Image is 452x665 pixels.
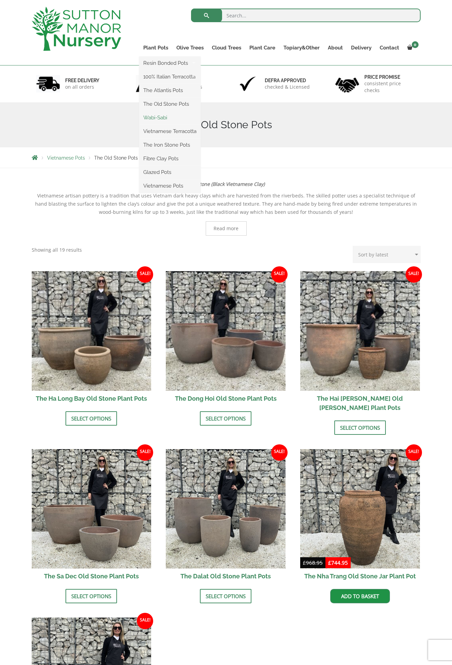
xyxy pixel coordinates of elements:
a: Topiary&Other [279,43,324,53]
a: Cloud Trees [208,43,245,53]
a: Select options for “The Dalat Old Stone Plant Pots” [200,589,251,603]
img: 1.jpg [36,75,60,92]
input: Search... [191,9,421,22]
img: The Ha Long Bay Old Stone Plant Pots [32,271,151,391]
a: Select options for “The Sa Dec Old Stone Plant Pots” [65,589,117,603]
a: Vietnamese Pots [139,181,201,191]
a: Select options for “The Hai Phong Old Stone Plant Pots” [334,420,386,435]
span: 0 [412,41,419,48]
a: Sale! The Dalat Old Stone Plant Pots [166,449,286,584]
h6: Defra approved [265,77,310,84]
span: Sale! [271,266,288,283]
a: The Old Stone Pots [139,99,201,109]
p: on all orders [65,84,99,90]
img: The Sa Dec Old Stone Plant Pots [32,449,151,569]
a: Select options for “The Dong Hoi Old Stone Plant Pots” [200,411,251,426]
a: Olive Trees [172,43,208,53]
h2: The Hai [PERSON_NAME] Old [PERSON_NAME] Plant Pots [300,391,420,415]
h2: The Dalat Old Stone Plant Pots [166,568,286,584]
img: 2.jpg [136,75,160,92]
bdi: 744.95 [328,559,348,566]
img: 4.jpg [335,73,359,94]
span: Sale! [271,444,288,461]
span: Sale! [406,444,422,461]
h1: The Old Stone Pots [32,119,421,131]
span: Sale! [137,266,153,283]
img: The Dong Hoi Old Stone Plant Pots [166,271,286,391]
h2: The Ha Long Bay Old Stone Plant Pots [32,391,151,406]
a: Delivery [347,43,376,53]
span: £ [303,559,306,566]
p: consistent price checks [364,80,416,94]
img: 3.jpg [236,75,260,92]
img: logo [32,7,121,51]
a: Sale! The Hai [PERSON_NAME] Old [PERSON_NAME] Plant Pots [300,271,420,415]
h2: The Sa Dec Old Stone Plant Pots [32,568,151,584]
span: Sale! [137,444,153,461]
p: Vietnamese artisan pottery is a tradition that uses Vietnam dark heavy clays which are harvested ... [32,192,421,216]
a: About [324,43,347,53]
a: Plant Care [245,43,279,53]
a: Sale! The Dong Hoi Old Stone Plant Pots [166,271,286,406]
h6: FREE DELIVERY [65,77,99,84]
a: Vietnamese Terracotta [139,126,201,136]
p: checked & Licensed [265,84,310,90]
a: Select options for “The Ha Long Bay Old Stone Plant Pots” [65,411,117,426]
a: The Iron Stone Pots [139,140,201,150]
a: Wabi-Sabi [139,113,201,123]
img: The Nha Trang Old Stone Jar Plant Pot [300,449,420,569]
select: Shop order [353,246,421,263]
img: The Dalat Old Stone Plant Pots [166,449,286,569]
a: Sale! The Ha Long Bay Old Stone Plant Pots [32,271,151,406]
a: Plant Pots [139,43,172,53]
strong: Old Stone (Black Vietnamese Clay) [187,181,265,187]
h2: The Dong Hoi Old Stone Plant Pots [166,391,286,406]
span: Sale! [406,266,422,283]
bdi: 968.95 [303,559,323,566]
a: Contact [376,43,403,53]
a: Sale! The Nha Trang Old Stone Jar Plant Pot [300,449,420,584]
img: The Hai Phong Old Stone Plant Pots [300,271,420,391]
a: Sale! The Sa Dec Old Stone Plant Pots [32,449,151,584]
a: 0 [403,43,421,53]
a: The Atlantis Pots [139,85,201,95]
nav: Breadcrumbs [32,155,421,160]
a: 100% Italian Terracotta [139,72,201,82]
span: £ [328,559,331,566]
a: Glazed Pots [139,167,201,177]
a: Add to basket: “The Nha Trang Old Stone Jar Plant Pot” [330,589,390,603]
span: The Old Stone Pots [94,155,138,161]
a: Resin Bonded Pots [139,58,201,68]
p: Showing all 19 results [32,246,82,254]
a: Vietnamese Pots [47,155,85,161]
span: Read more [214,226,238,231]
a: Fibre Clay Pots [139,153,201,164]
span: Sale! [137,613,153,629]
h6: Price promise [364,74,416,80]
h2: The Nha Trang Old Stone Jar Plant Pot [300,568,420,584]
